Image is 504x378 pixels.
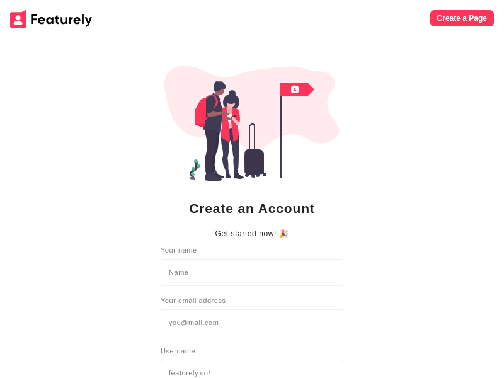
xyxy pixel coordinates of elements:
[161,297,343,304] h5: Your email address
[430,10,494,26] button: Create a Page
[161,246,343,254] h5: Your name
[156,196,348,221] h1: Create an Account
[156,226,348,241] h1: Get started now! 🎉
[161,259,343,286] input: Name
[161,347,343,355] h5: Username
[161,309,343,336] input: you@mail.com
